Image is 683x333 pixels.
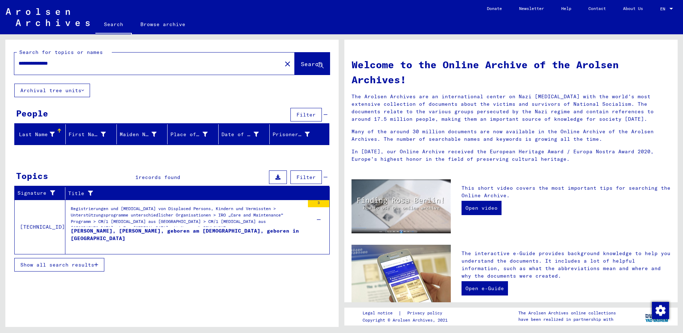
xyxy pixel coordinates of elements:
[290,108,322,121] button: Filter
[221,129,269,140] div: Date of Birth
[16,107,48,120] div: People
[18,189,56,197] div: Signature
[352,179,451,233] img: video.jpg
[462,250,670,280] p: The interactive e-Guide provides background knowledge to help you understand the documents. It in...
[14,84,90,97] button: Archival tree units
[6,8,90,26] img: Arolsen_neg.svg
[283,60,292,68] mat-icon: close
[660,6,665,11] mat-select-trigger: EN
[402,309,451,317] a: Privacy policy
[170,129,218,140] div: Place of Birth
[69,131,106,138] div: First Name
[71,205,304,227] div: Registrierungen und [MEDICAL_DATA] von Displaced Persons, Kindern und Vermissten > Unterstützungs...
[352,57,670,87] h1: Welcome to the Online Archive of the Arolsen Archives!
[71,227,304,249] div: [PERSON_NAME], [PERSON_NAME], geboren am [DEMOGRAPHIC_DATA], geboren in [GEOGRAPHIC_DATA]
[363,309,398,317] a: Legal notice
[66,124,117,144] mat-header-cell: First Name
[68,188,321,199] div: Title
[270,124,329,144] mat-header-cell: Prisoner #
[296,111,316,118] span: Filter
[273,129,320,140] div: Prisoner #
[301,60,322,68] span: Search
[308,200,329,207] div: 3
[290,170,322,184] button: Filter
[135,174,139,180] span: 1
[363,317,451,323] p: Copyright © Arolsen Archives, 2021
[16,169,48,182] div: Topics
[69,129,116,140] div: First Name
[120,129,168,140] div: Maiden Name
[170,131,208,138] div: Place of Birth
[352,93,670,123] p: The Arolsen Archives are an international center on Nazi [MEDICAL_DATA] with the world’s most ext...
[18,188,65,199] div: Signature
[462,201,502,215] a: Open video
[139,174,180,180] span: records found
[296,174,316,180] span: Filter
[68,190,312,197] div: Title
[352,128,670,143] p: Many of the around 30 million documents are now available in the Online Archive of the Arolsen Ar...
[295,53,330,75] button: Search
[273,131,310,138] div: Prisoner #
[518,316,616,323] p: have been realized in partnership with
[95,16,132,34] a: Search
[18,129,65,140] div: Last Name
[280,56,295,71] button: Clear
[219,124,270,144] mat-header-cell: Date of Birth
[352,148,670,163] p: In [DATE], our Online Archive received the European Heritage Award / Europa Nostra Award 2020, Eu...
[462,184,670,199] p: This short video covers the most important tips for searching the Online Archive.
[518,310,616,316] p: The Arolsen Archives online collections
[644,307,670,325] img: yv_logo.png
[20,262,94,268] span: Show all search results
[168,124,219,144] mat-header-cell: Place of Birth
[14,258,104,272] button: Show all search results
[221,131,259,138] div: Date of Birth
[363,309,451,317] div: |
[15,124,66,144] mat-header-cell: Last Name
[652,302,669,319] img: Zustimmung ändern
[132,16,194,33] a: Browse archive
[15,200,65,254] td: [TECHNICAL_ID]
[462,281,508,295] a: Open e-Guide
[19,49,103,55] mat-label: Search for topics or names
[117,124,168,144] mat-header-cell: Maiden Name
[18,131,55,138] div: Last Name
[352,245,451,311] img: eguide.jpg
[120,131,157,138] div: Maiden Name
